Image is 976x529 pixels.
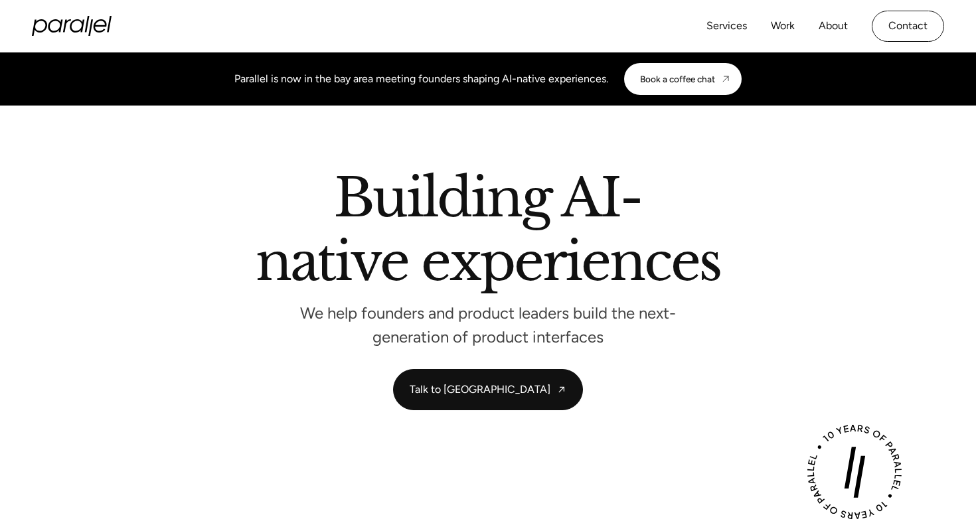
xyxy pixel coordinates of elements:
[32,16,112,36] a: home
[624,63,742,95] a: Book a coffee chat
[872,11,944,42] a: Contact
[720,74,731,84] img: CTA arrow image
[640,74,715,84] div: Book a coffee chat
[706,17,747,36] a: Services
[771,17,795,36] a: Work
[110,172,866,293] h2: Building AI-native experiences
[289,307,687,342] p: We help founders and product leaders build the next-generation of product interfaces
[234,71,608,87] div: Parallel is now in the bay area meeting founders shaping AI-native experiences.
[819,17,848,36] a: About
